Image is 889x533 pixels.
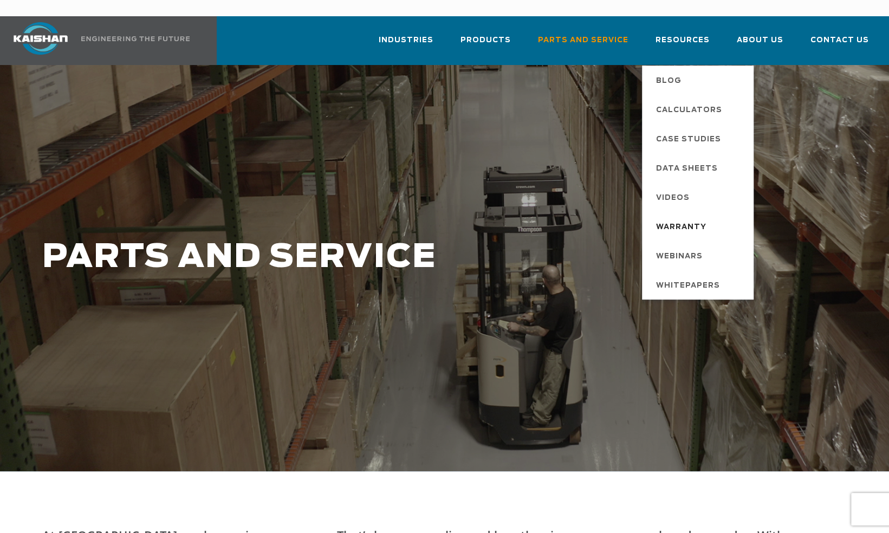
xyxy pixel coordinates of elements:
span: Case Studies [656,131,721,149]
a: Industries [379,26,433,63]
a: Products [460,26,511,63]
span: Webinars [656,248,703,266]
span: Industries [379,34,433,47]
span: Contact Us [810,34,869,47]
a: Warranty [645,212,754,241]
a: Case Studies [645,124,754,153]
span: Blog [656,72,682,90]
a: Contact Us [810,26,869,63]
img: Engineering the future [81,36,190,41]
span: Warranty [656,218,706,237]
a: Parts and Service [538,26,628,63]
a: Data Sheets [645,153,754,183]
span: Products [460,34,511,47]
span: Parts and Service [538,34,628,47]
span: Data Sheets [656,160,718,178]
a: About Us [737,26,783,63]
span: Whitepapers [656,277,720,295]
a: Whitepapers [645,270,754,300]
span: Videos [656,189,690,207]
h1: PARTS AND SERVICE [42,239,711,276]
a: Videos [645,183,754,212]
span: About Us [737,34,783,47]
span: Calculators [656,101,722,120]
a: Calculators [645,95,754,124]
a: Webinars [645,241,754,270]
a: Resources [656,26,710,63]
span: Resources [656,34,710,47]
a: Blog [645,66,754,95]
